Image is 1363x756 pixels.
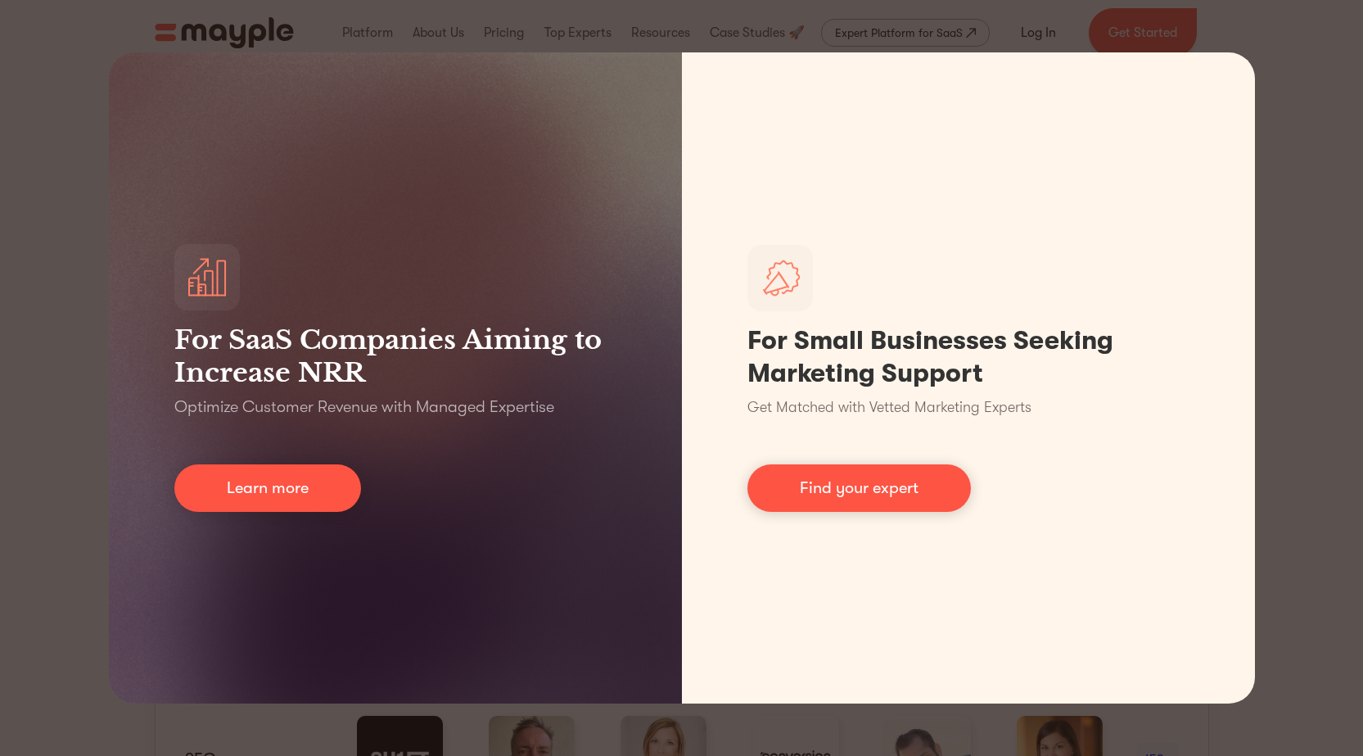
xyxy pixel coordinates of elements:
[174,464,361,512] a: Learn more
[174,324,616,389] h3: For SaaS Companies Aiming to Increase NRR
[747,464,971,512] a: Find your expert
[747,324,1189,390] h1: For Small Businesses Seeking Marketing Support
[174,396,554,419] p: Optimize Customer Revenue with Managed Expertise
[747,396,1031,419] p: Get Matched with Vetted Marketing Experts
